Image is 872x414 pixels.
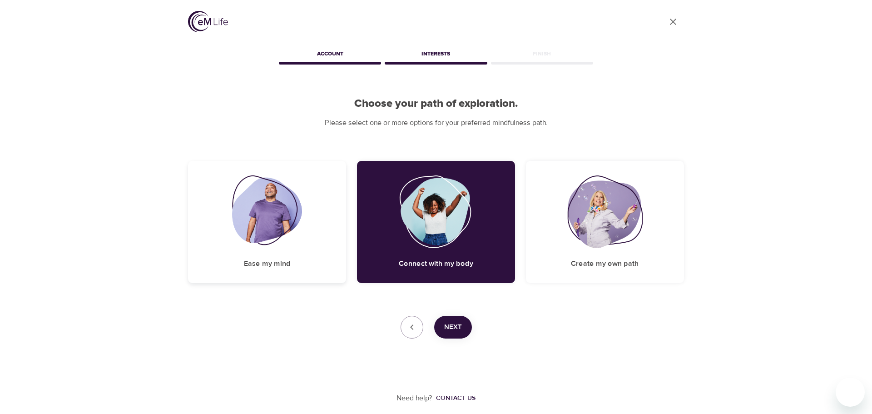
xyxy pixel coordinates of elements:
img: Ease my mind [232,175,302,248]
h5: Create my own path [571,259,639,269]
p: Need help? [396,393,432,404]
iframe: Button to launch messaging window [836,378,865,407]
a: Contact us [432,394,476,403]
img: logo [188,11,228,32]
h5: Connect with my body [399,259,473,269]
img: Create my own path [567,175,643,248]
img: Connect with my body [399,175,473,248]
a: close [662,11,684,33]
button: Next [434,316,472,339]
span: Next [444,321,462,333]
div: Create my own pathCreate my own path [526,161,684,283]
div: Connect with my bodyConnect with my body [357,161,515,283]
h5: Ease my mind [244,259,291,269]
div: Ease my mindEase my mind [188,161,346,283]
h2: Choose your path of exploration. [188,97,684,110]
p: Please select one or more options for your preferred mindfulness path. [188,118,684,128]
div: Contact us [436,394,476,403]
